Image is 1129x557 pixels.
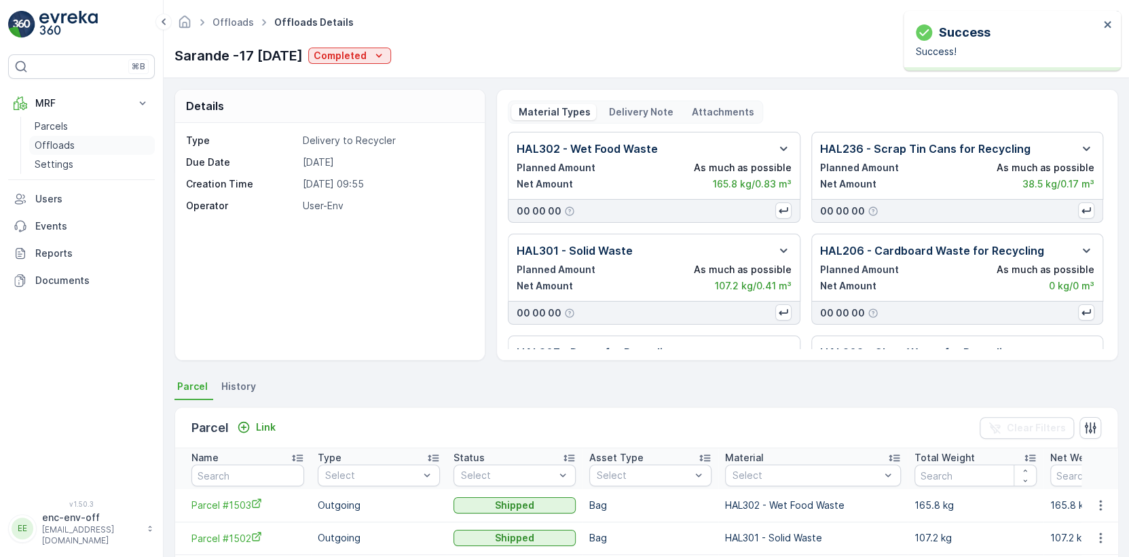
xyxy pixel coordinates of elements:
p: Net Amount [820,279,876,293]
p: HAL301 - Solid Waste [517,242,633,259]
p: 00 00 00 [820,306,865,320]
p: Planned Amount [820,161,899,175]
p: Net Amount [820,177,876,191]
p: [DATE] 09:55 [303,177,470,191]
p: [EMAIL_ADDRESS][DOMAIN_NAME] [42,524,140,546]
img: logo_light-DOdMpM7g.png [39,11,98,38]
p: Settings [35,158,73,171]
p: Operator [186,199,297,213]
p: 00 00 00 [517,204,561,218]
p: Link [256,420,276,434]
p: HAL206 - Cardboard Waste for Recycling [820,242,1044,259]
p: [DATE] [303,156,470,169]
p: Bag [589,531,711,545]
div: EE [12,518,33,539]
p: Material [725,451,764,465]
p: Attachments [690,105,754,119]
p: Due Date [186,156,297,169]
p: Status [454,451,485,465]
p: Name [191,451,219,465]
input: Search [914,465,1037,486]
div: Help Tooltip Icon [868,206,878,217]
div: Help Tooltip Icon [564,308,575,319]
p: 00 00 00 [820,204,865,218]
p: Total Weight [914,451,975,465]
a: Documents [8,267,155,294]
button: Shipped [454,530,576,546]
p: 107.2 kg / 0.41 m³ [715,279,792,293]
span: History [221,380,256,393]
p: 00 00 00 [517,306,561,320]
p: As much as possible [694,263,792,276]
p: HAL302 - Wet Food Waste [517,141,658,157]
p: 107.2 kg [914,531,1037,545]
span: Parcel #1503 [191,498,304,512]
p: Select [597,469,690,482]
p: As much as possible [997,263,1094,276]
p: 165.8 kg [914,499,1037,512]
p: Type [318,451,341,465]
p: Select [733,469,880,482]
p: Net Weight [1050,451,1103,465]
p: Delivery Note [607,105,673,119]
p: Sarande -17 [DATE] [174,46,303,66]
p: 165.8 kg / 0.83 m³ [713,177,792,191]
a: Settings [29,155,155,174]
a: Users [8,185,155,213]
p: Shipped [495,499,534,512]
button: EEenc-env-off[EMAIL_ADDRESS][DOMAIN_NAME] [8,511,155,546]
a: Homepage [177,20,192,31]
p: Type [186,134,297,147]
p: Outgoing [318,499,440,512]
img: logo [8,11,35,38]
p: Bag [589,499,711,512]
p: As much as possible [694,161,792,175]
p: HAL208 - Glass Waste for Recycling [820,344,1016,361]
p: Completed [314,49,367,62]
p: enc-env-off [42,511,140,524]
span: Parcel [177,380,208,393]
p: HAL301 - Solid Waste [725,531,901,545]
button: Shipped [454,497,576,514]
span: Offloads Details [272,16,356,29]
div: Help Tooltip Icon [868,308,878,319]
p: Clear Filters [1007,421,1066,435]
a: Offloads [212,16,254,28]
p: 38.5 kg / 0.17 m³ [1022,177,1094,191]
a: Events [8,213,155,240]
p: Documents [35,274,149,287]
p: Material Types [517,105,591,119]
a: Offloads [29,136,155,155]
button: Clear Filters [980,417,1074,439]
p: HAL302 - Wet Food Waste [725,499,901,512]
p: Reports [35,247,149,260]
p: User-Env [303,199,470,213]
p: Parcel [191,418,229,437]
p: Shipped [495,531,534,545]
p: Net Amount [517,177,573,191]
div: Help Tooltip Icon [564,206,575,217]
p: Users [35,192,149,206]
p: Delivery to Recycler [303,134,470,147]
p: Success! [916,45,1099,58]
p: Events [35,219,149,233]
a: Parcels [29,117,155,136]
p: Select [325,469,419,482]
p: ⌘B [132,61,145,72]
p: As much as possible [997,161,1094,175]
button: Link [232,419,281,435]
p: Creation Time [186,177,297,191]
p: Planned Amount [517,161,595,175]
p: 0 kg / 0 m³ [1049,279,1094,293]
a: Parcel #1502 [191,531,304,545]
button: close [1103,19,1113,32]
p: Planned Amount [517,263,595,276]
p: Details [186,98,224,114]
p: HAL207 - Paper for Recycling [517,344,676,361]
a: Reports [8,240,155,267]
p: MRF [35,96,128,110]
button: Completed [308,48,391,64]
p: Success [939,23,991,42]
p: Planned Amount [820,263,899,276]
